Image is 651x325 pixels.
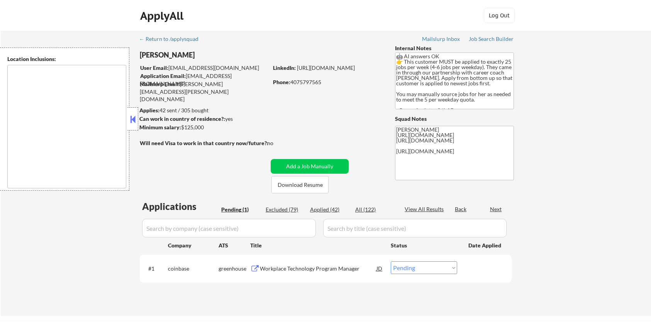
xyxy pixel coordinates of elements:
[273,79,290,85] strong: Phone:
[139,36,206,44] a: ← Return to /applysquad
[455,205,467,213] div: Back
[142,219,316,237] input: Search by company (case sensitive)
[469,36,514,42] div: Job Search Builder
[139,36,206,42] div: ← Return to /applysquad
[140,9,186,22] div: ApplyAll
[484,8,515,23] button: Log Out
[422,36,461,44] a: Mailslurp Inbox
[273,78,382,86] div: 4075797565
[139,107,159,113] strong: Applies:
[139,124,181,130] strong: Minimum salary:
[266,206,304,213] div: Excluded (79)
[405,205,446,213] div: View All Results
[7,55,126,63] div: Location Inclusions:
[139,115,266,123] div: yes
[142,202,219,211] div: Applications
[139,115,225,122] strong: Can work in country of residence?:
[355,206,394,213] div: All (122)
[219,265,250,273] div: greenhouse
[140,64,268,72] div: [EMAIL_ADDRESS][DOMAIN_NAME]
[297,64,355,71] a: [URL][DOMAIN_NAME]
[139,107,268,114] div: 42 sent / 305 bought
[140,72,268,87] div: [EMAIL_ADDRESS][DOMAIN_NAME]
[140,81,180,87] strong: Mailslurp Email:
[271,159,349,174] button: Add a Job Manually
[219,242,250,249] div: ATS
[468,242,502,249] div: Date Applied
[395,44,514,52] div: Internal Notes
[391,238,457,252] div: Status
[376,261,383,275] div: JD
[221,206,260,213] div: Pending (1)
[310,206,349,213] div: Applied (42)
[260,265,376,273] div: Workplace Technology Program Manager
[323,219,507,237] input: Search by title (case sensitive)
[271,176,329,193] button: Download Resume
[148,265,162,273] div: #1
[490,205,502,213] div: Next
[140,80,268,103] div: [PERSON_NAME][EMAIL_ADDRESS][PERSON_NAME][DOMAIN_NAME]
[140,73,186,79] strong: Application Email:
[395,115,514,123] div: Squad Notes
[267,139,289,147] div: no
[273,64,296,71] strong: LinkedIn:
[140,64,168,71] strong: User Email:
[140,50,298,60] div: [PERSON_NAME]
[168,265,219,273] div: coinbase
[168,242,219,249] div: Company
[140,140,268,146] strong: Will need Visa to work in that country now/future?:
[250,242,383,249] div: Title
[139,124,268,131] div: $125,000
[422,36,461,42] div: Mailslurp Inbox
